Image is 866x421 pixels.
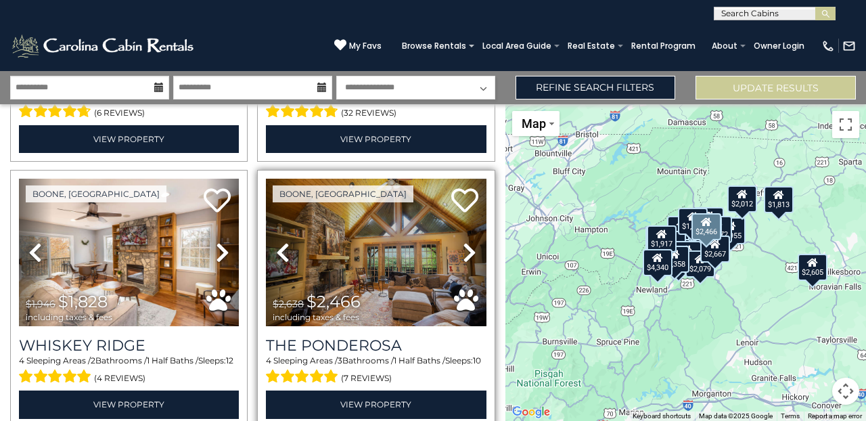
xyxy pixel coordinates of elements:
[764,186,794,213] div: $1,813
[395,37,473,56] a: Browse Rentals
[266,355,271,365] span: 4
[842,39,856,53] img: mail-regular-white.png
[516,76,676,99] a: Refine Search Filters
[266,179,486,326] img: thumbnail_163274292.jpeg
[808,412,862,420] a: Report a map error
[696,76,856,99] button: Update Results
[19,336,239,355] a: Whiskey Ridge
[476,37,558,56] a: Local Area Guide
[349,40,382,52] span: My Favs
[58,292,108,311] span: $1,828
[699,412,773,420] span: Map data ©2025 Google
[509,403,553,421] a: Open this area in Google Maps (opens a new window)
[660,246,690,273] div: $2,358
[624,37,702,56] a: Rental Program
[306,292,361,311] span: $2,466
[26,313,112,322] span: including taxes & fees
[10,32,198,60] img: White-1-2.png
[522,116,546,131] span: Map
[832,111,859,138] button: Toggle fullscreen view
[19,89,239,122] div: Sleeping Areas / Bathrooms / Sleeps:
[204,187,231,216] a: Add to favorites
[798,254,827,281] div: $2,605
[561,37,622,56] a: Real Estate
[701,236,731,263] div: $2,667
[679,208,708,235] div: $1,574
[747,37,811,56] a: Owner Login
[334,39,382,53] a: My Favs
[19,125,239,153] a: View Property
[273,313,361,322] span: including taxes & fees
[821,39,835,53] img: phone-regular-white.png
[273,185,413,202] a: Boone, [GEOGRAPHIC_DATA]
[94,104,145,122] span: (6 reviews)
[685,250,715,278] div: $2,079
[694,207,724,234] div: $1,828
[94,370,145,387] span: (4 reviews)
[26,298,55,310] span: $1,946
[394,355,445,365] span: 1 Half Baths /
[266,355,486,387] div: Sleeping Areas / Bathrooms / Sleeps:
[19,179,239,326] img: thumbnail_163279098.jpeg
[832,378,859,405] button: Map camera controls
[273,298,304,310] span: $2,638
[643,249,673,276] div: $4,340
[338,355,342,365] span: 3
[266,336,486,355] a: The Ponderosa
[147,355,198,365] span: 1 Half Baths /
[451,187,478,216] a: Add to favorites
[647,225,677,252] div: $1,917
[509,403,553,421] img: Google
[727,185,757,213] div: $2,012
[226,355,233,365] span: 12
[473,355,481,365] span: 10
[705,37,744,56] a: About
[341,104,396,122] span: (32 reviews)
[781,412,800,420] a: Terms
[266,391,486,418] a: View Property
[341,370,392,387] span: (7 reviews)
[633,412,691,421] button: Keyboard shortcuts
[672,241,702,268] div: $2,529
[692,213,722,240] div: $2,466
[266,125,486,153] a: View Property
[19,355,24,365] span: 4
[512,111,560,136] button: Change map style
[19,391,239,418] a: View Property
[91,355,95,365] span: 2
[645,226,675,253] div: $2,247
[19,355,239,387] div: Sleeping Areas / Bathrooms / Sleeps:
[266,89,486,122] div: Sleeping Areas / Bathrooms / Sleeps:
[26,185,166,202] a: Boone, [GEOGRAPHIC_DATA]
